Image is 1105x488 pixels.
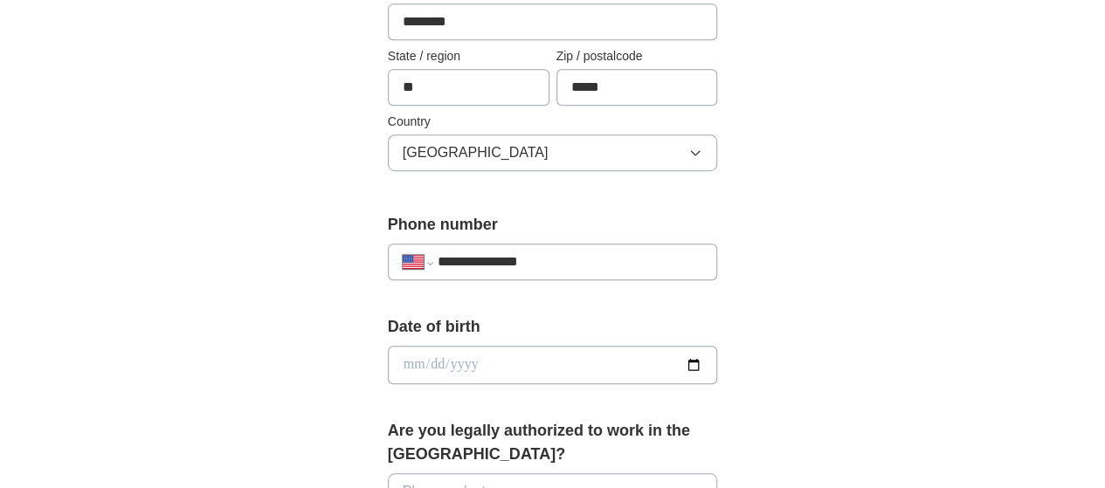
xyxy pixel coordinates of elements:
span: [GEOGRAPHIC_DATA] [403,142,549,163]
label: Phone number [388,213,718,237]
label: Country [388,113,718,131]
label: Date of birth [388,315,718,339]
label: Zip / postalcode [556,47,718,65]
label: State / region [388,47,549,65]
button: [GEOGRAPHIC_DATA] [388,134,718,171]
label: Are you legally authorized to work in the [GEOGRAPHIC_DATA]? [388,419,718,466]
